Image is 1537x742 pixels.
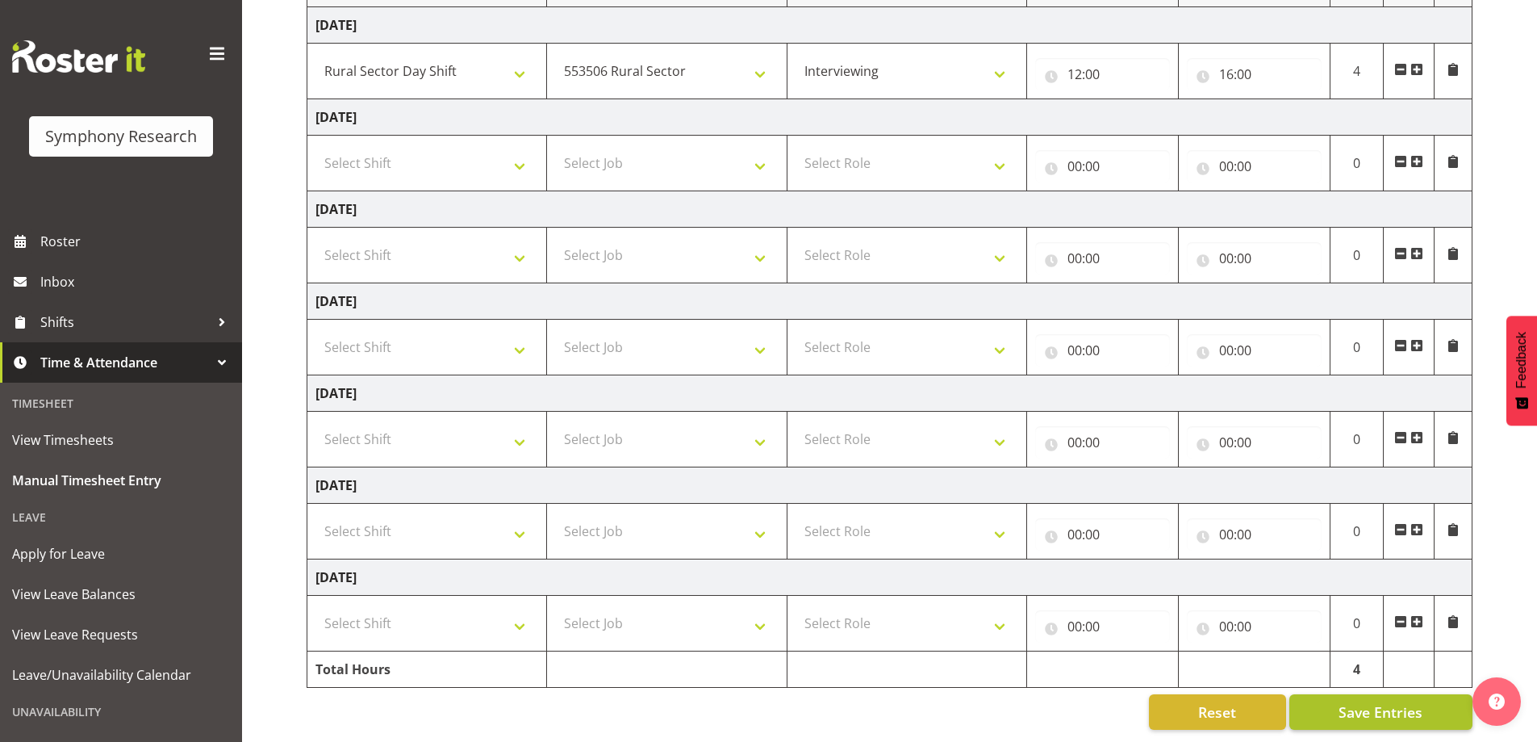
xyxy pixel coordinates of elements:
button: Save Entries [1289,694,1472,730]
input: Click to select... [1187,58,1322,90]
span: Apply for Leave [12,542,230,566]
a: Leave/Unavailability Calendar [4,655,238,695]
input: Click to select... [1187,610,1322,643]
td: [DATE] [307,99,1472,136]
input: Click to select... [1035,518,1170,551]
span: View Leave Requests [12,623,230,647]
input: Click to select... [1187,426,1322,459]
input: Click to select... [1035,334,1170,367]
span: Manual Timesheet Entry [12,468,230,493]
span: Leave/Unavailability Calendar [12,663,230,687]
td: 0 [1330,596,1384,652]
td: 4 [1330,652,1384,688]
td: [DATE] [307,283,1472,320]
div: Timesheet [4,387,238,420]
td: [DATE] [307,375,1472,412]
a: Manual Timesheet Entry [4,460,238,501]
td: [DATE] [307,560,1472,596]
input: Click to select... [1187,334,1322,367]
input: Click to select... [1035,58,1170,90]
a: Apply for Leave [4,534,238,574]
span: Inbox [40,270,234,294]
td: 0 [1330,228,1384,283]
td: 0 [1330,504,1384,560]
div: Unavailability [4,695,238,728]
span: Time & Attendance [40,350,210,375]
span: View Timesheets [12,428,230,452]
img: Rosterit website logo [12,40,145,73]
td: 0 [1330,136,1384,191]
input: Click to select... [1035,150,1170,182]
td: [DATE] [307,191,1472,228]
a: View Leave Balances [4,574,238,614]
a: View Timesheets [4,420,238,460]
td: [DATE] [307,467,1472,504]
div: Symphony Research [45,124,197,149]
input: Click to select... [1035,426,1170,459]
input: Click to select... [1035,242,1170,275]
td: [DATE] [307,7,1472,44]
span: View Leave Balances [12,582,230,606]
span: Roster [40,229,234,254]
input: Click to select... [1035,610,1170,643]
span: Save Entries [1339,702,1422,723]
div: Leave [4,501,238,534]
img: help-xxl-2.png [1489,694,1505,710]
input: Click to select... [1187,242,1322,275]
td: Total Hours [307,652,547,688]
input: Click to select... [1187,150,1322,182]
span: Reset [1198,702,1236,723]
button: Feedback - Show survey [1506,316,1537,425]
input: Click to select... [1187,518,1322,551]
td: 4 [1330,44,1384,99]
td: 0 [1330,320,1384,375]
span: Shifts [40,310,210,334]
button: Reset [1149,694,1286,730]
td: 0 [1330,412,1384,467]
a: View Leave Requests [4,614,238,655]
span: Feedback [1514,332,1529,388]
